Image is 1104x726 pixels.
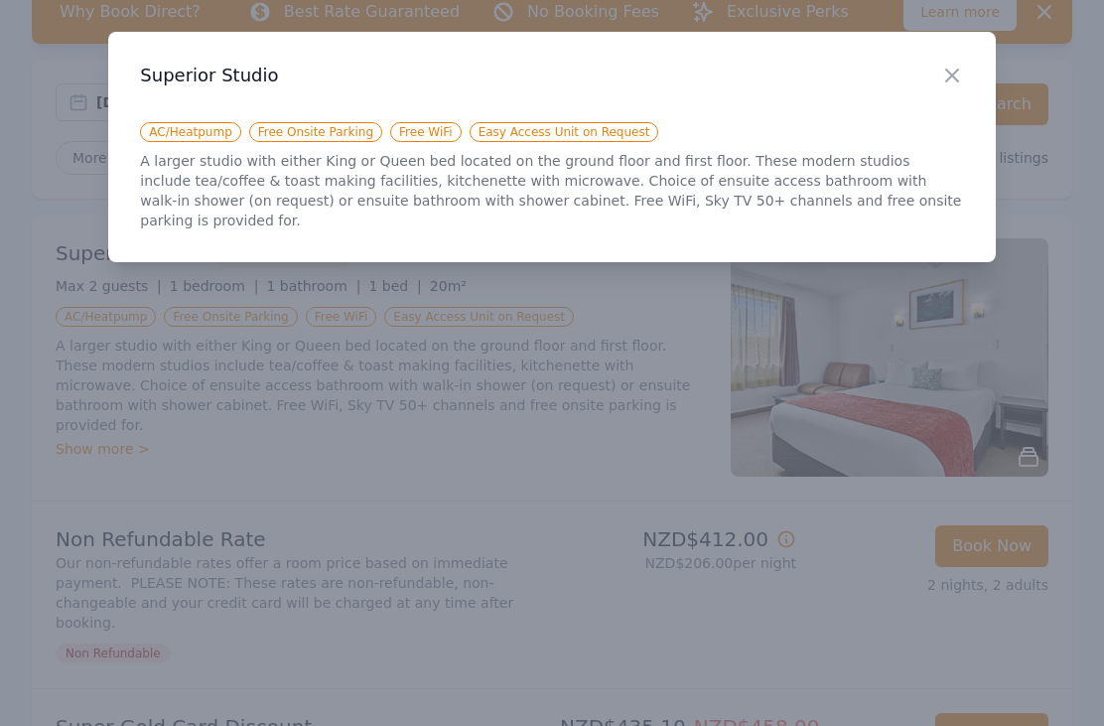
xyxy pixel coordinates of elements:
span: AC/Heatpump [140,122,240,142]
span: Free Onsite Parking [249,122,382,142]
span: Free WiFi [390,122,462,142]
span: Easy Access Unit on Request [470,122,659,142]
p: A larger studio with either King or Queen bed located on the ground floor and first floor. These ... [140,151,963,230]
h3: Superior Studio [140,64,963,87]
